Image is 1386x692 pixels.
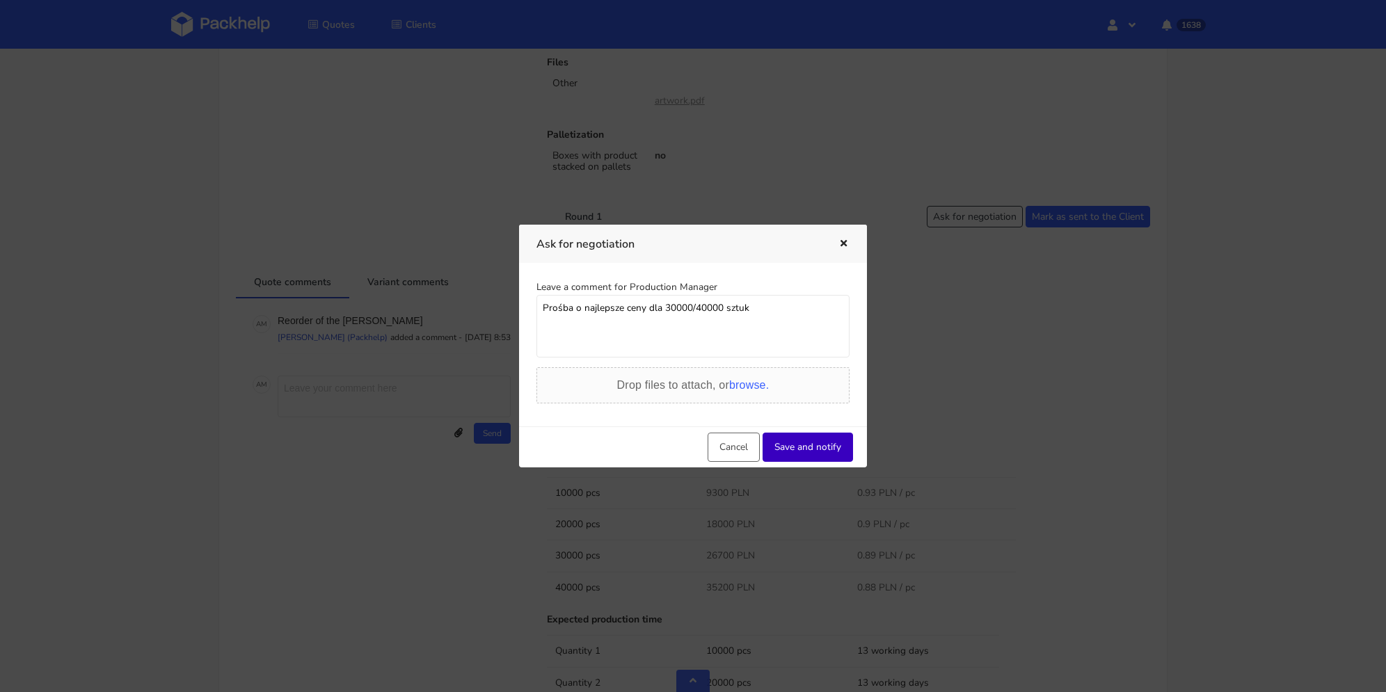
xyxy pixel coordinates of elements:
[536,234,818,254] h3: Ask for negotiation
[536,280,850,294] div: Leave a comment for Production Manager
[763,433,853,462] button: Save and notify
[617,379,770,391] span: Drop files to attach, or
[708,433,760,462] button: Cancel
[729,379,769,391] span: browse.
